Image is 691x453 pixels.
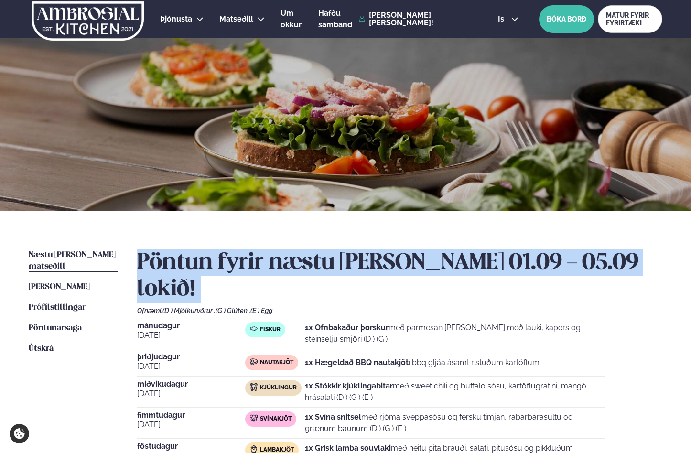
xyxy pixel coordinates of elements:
[29,324,82,332] span: Pöntunarsaga
[10,424,29,443] a: Cookie settings
[29,343,54,355] a: Útskrá
[250,383,258,391] img: chicken.svg
[305,412,361,421] strong: 1x Svína snitsel
[305,322,605,345] p: með parmesan [PERSON_NAME] með lauki, kapers og steinselju smjöri (D ) (G )
[260,415,292,423] span: Svínakjöt
[137,330,245,341] span: [DATE]
[137,442,245,450] span: föstudagur
[29,281,90,293] a: [PERSON_NAME]
[305,358,409,367] strong: 1x Hægeldað BBQ nautakjöt
[29,283,90,291] span: [PERSON_NAME]
[137,249,662,303] h2: Pöntun fyrir næstu [PERSON_NAME] 01.09 - 05.09 lokið!
[260,384,297,392] span: Kjúklingur
[137,353,245,361] span: þriðjudagur
[137,322,245,330] span: mánudagur
[29,303,86,312] span: Prófílstillingar
[137,380,245,388] span: miðvikudagur
[160,14,192,23] span: Þjónusta
[216,307,250,314] span: (G ) Glúten ,
[31,1,145,41] img: logo
[305,380,605,403] p: með sweet chili og buffalo sósu, kartöflugratíni, mangó hrásalati (D ) (G ) (E )
[29,302,86,313] a: Prófílstillingar
[359,11,476,27] a: [PERSON_NAME] [PERSON_NAME]!
[281,9,302,29] span: Um okkur
[281,8,302,31] a: Um okkur
[219,14,253,23] span: Matseðill
[29,345,54,353] span: Útskrá
[260,326,281,334] span: Fiskur
[137,361,245,372] span: [DATE]
[318,8,354,31] a: Hafðu samband
[250,325,258,333] img: fish.svg
[137,411,245,419] span: fimmtudagur
[250,414,258,422] img: pork.svg
[305,323,389,332] strong: 1x Ofnbakaður þorskur
[305,411,605,434] p: með rjóma sveppasósu og fersku timjan, rabarbarasultu og grænum baunum (D ) (G ) (E )
[539,5,594,33] button: BÓKA BORÐ
[305,357,540,368] p: í bbq gljáa ásamt ristuðum kartöflum
[318,9,352,29] span: Hafðu samband
[29,249,118,272] a: Næstu [PERSON_NAME] matseðill
[260,359,293,367] span: Nautakjöt
[598,5,662,33] a: MATUR FYRIR FYRIRTÆKI
[305,443,391,453] strong: 1x Grísk lamba souvlaki
[250,307,272,314] span: (E ) Egg
[137,307,662,314] div: Ofnæmi:
[250,445,258,453] img: Lamb.svg
[250,358,258,366] img: beef.svg
[137,419,245,431] span: [DATE]
[305,381,393,390] strong: 1x Stökkir kjúklingabitar
[29,323,82,334] a: Pöntunarsaga
[162,307,216,314] span: (D ) Mjólkurvörur ,
[29,251,116,270] span: Næstu [PERSON_NAME] matseðill
[160,13,192,25] a: Þjónusta
[219,13,253,25] a: Matseðill
[498,15,507,23] span: is
[137,388,245,399] span: [DATE]
[490,15,526,23] button: is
